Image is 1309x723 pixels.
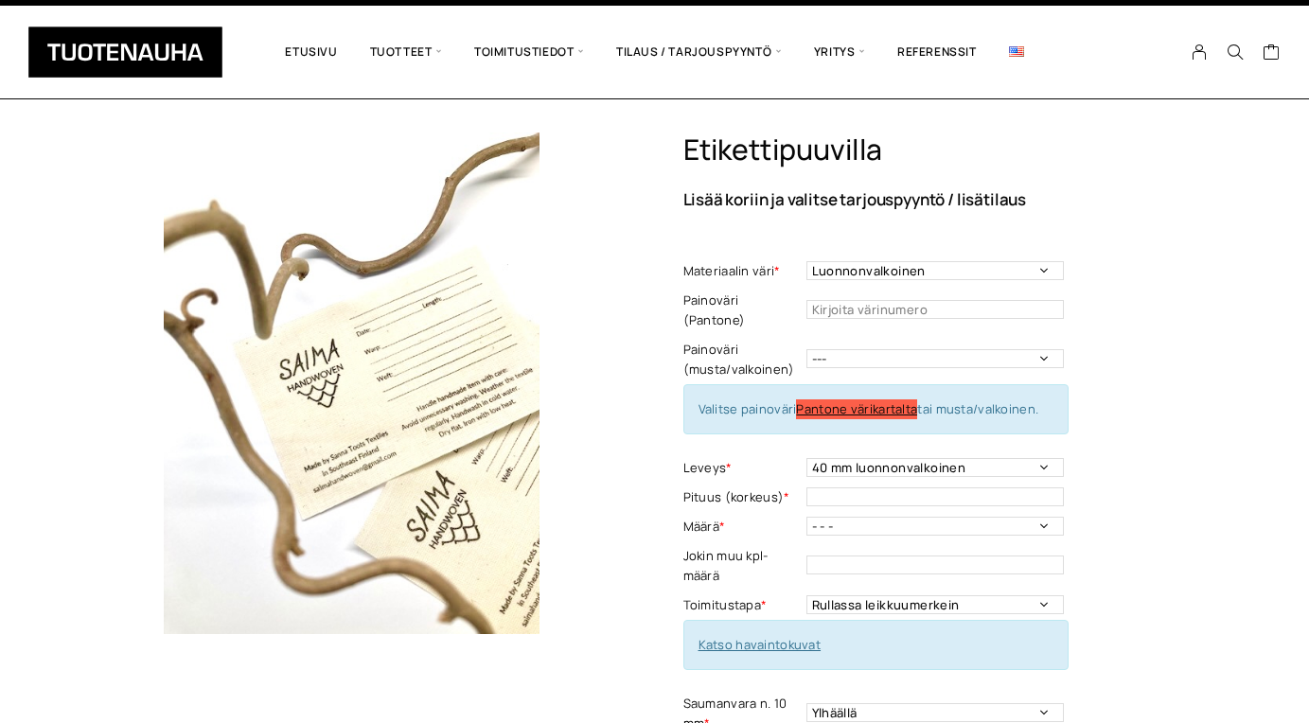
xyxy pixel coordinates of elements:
label: Määrä [683,517,802,537]
a: Cart [1263,43,1281,65]
span: Yritys [798,20,881,84]
input: Kirjoita värinumero [806,300,1064,319]
p: Lisää koriin ja valitse tarjouspyyntö / lisätilaus [683,191,1209,207]
a: Pantone värikartalta [796,400,917,417]
a: My Account [1181,44,1218,61]
label: Painoväri (Pantone) [683,291,802,330]
button: Search [1217,44,1253,61]
label: Toimitustapa [683,595,802,615]
img: English [1009,46,1024,57]
h1: Etikettipuuvilla [683,132,1209,168]
label: Leveys [683,458,802,478]
a: Referenssit [881,20,993,84]
label: Pituus (korkeus) [683,487,802,507]
a: Katso havaintokuvat [699,636,822,653]
img: tuotenauha_etikettipuuvilla [101,132,603,634]
label: Materiaalin väri [683,261,802,281]
label: Jokin muu kpl-määrä [683,546,802,586]
label: Painoväri (musta/valkoinen) [683,340,802,379]
span: Toimitustiedot [458,20,600,84]
img: Tuotenauha Oy [28,26,222,78]
span: Valitse painoväri tai musta/valkoinen. [699,400,1039,417]
a: Etusivu [269,20,353,84]
span: Tuotteet [354,20,458,84]
span: Tilaus / Tarjouspyyntö [600,20,798,84]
